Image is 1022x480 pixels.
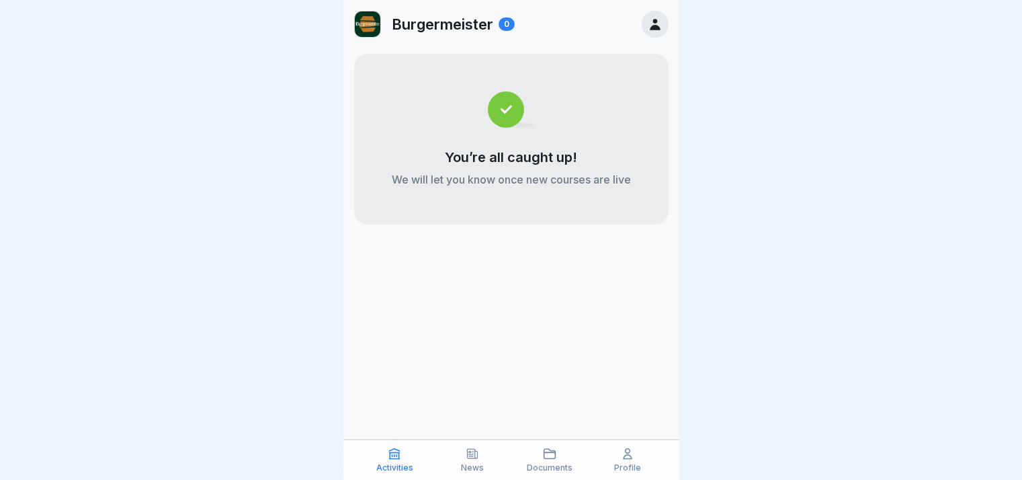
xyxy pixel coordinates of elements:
p: Profile [614,463,641,473]
p: You’re all caught up! [445,149,577,165]
img: vi4xj1rh7o2tnjevi8opufjs.png [355,11,380,37]
p: News [461,463,484,473]
p: Documents [527,463,572,473]
p: Activities [376,463,413,473]
img: completed.svg [488,91,534,128]
p: We will let you know once new courses are live [392,172,631,187]
div: 0 [499,17,515,31]
p: Burgermeister [392,15,493,33]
